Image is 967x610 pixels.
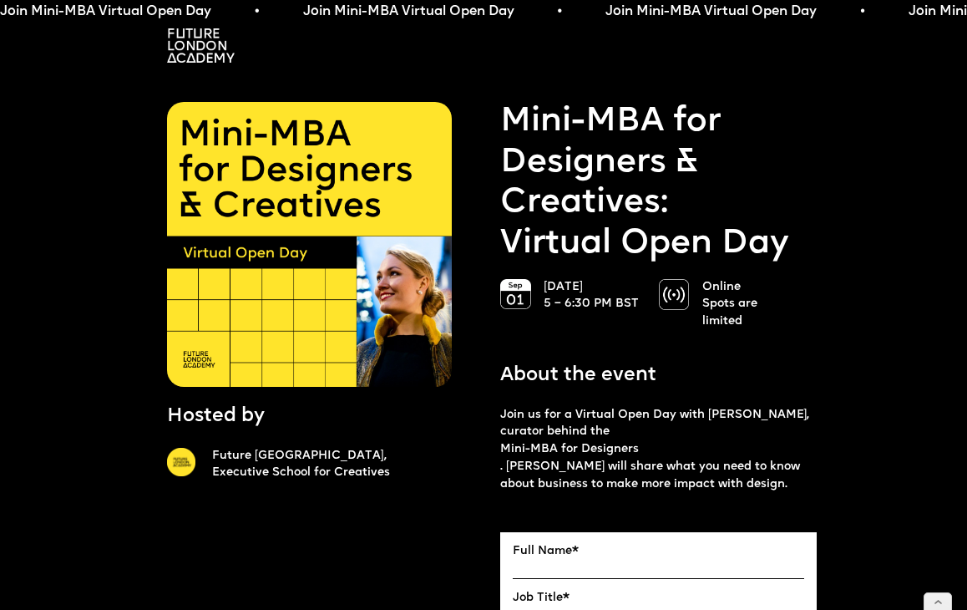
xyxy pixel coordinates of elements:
span: • [255,3,260,20]
span: • [860,3,865,20]
img: A yellow circle with Future London Academy logo [167,448,195,476]
a: Future [GEOGRAPHIC_DATA],Executive School for Creatives [212,448,483,483]
label: Full Name [513,545,804,559]
a: Mini-MBA for Designers [500,441,817,459]
img: A logo saying in 3 lines: Future London Academy [167,28,235,63]
span: • [557,3,562,20]
a: Mini-MBA for Designers & Creatives: [500,102,817,224]
p: Hosted by [167,404,265,430]
p: Online Spots are limited [702,279,800,332]
p: About the event [500,363,656,389]
p: Join us for a Virtual Open Day with [PERSON_NAME], curator behind the . [PERSON_NAME] will share ... [500,407,817,494]
label: Job Title [513,592,804,606]
p: [DATE] 5 – 6:30 PM BST [544,279,641,314]
p: Virtual Open Day [500,102,817,265]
